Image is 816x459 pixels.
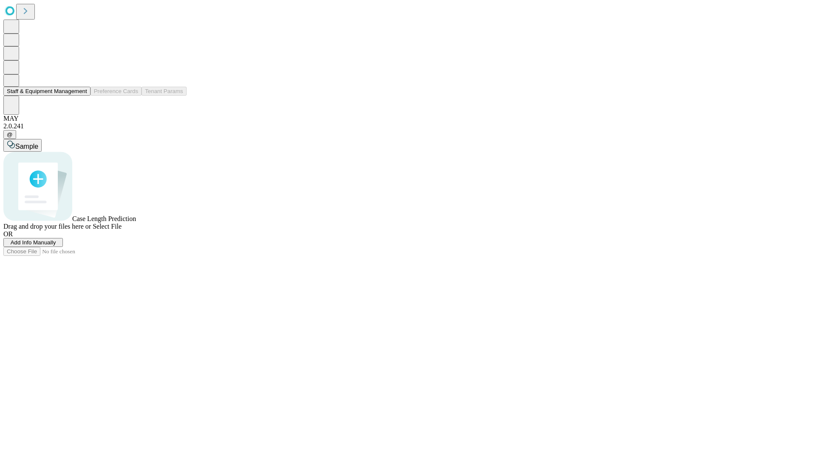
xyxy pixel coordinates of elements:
button: Add Info Manually [3,238,63,247]
span: @ [7,131,13,138]
button: Staff & Equipment Management [3,87,91,96]
span: Drag and drop your files here or [3,223,91,230]
button: Preference Cards [91,87,142,96]
span: Case Length Prediction [72,215,136,222]
span: Add Info Manually [11,239,56,246]
button: @ [3,130,16,139]
span: Select File [93,223,122,230]
span: Sample [15,143,38,150]
div: 2.0.241 [3,122,813,130]
button: Tenant Params [142,87,187,96]
div: MAY [3,115,813,122]
button: Sample [3,139,42,152]
span: OR [3,230,13,238]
